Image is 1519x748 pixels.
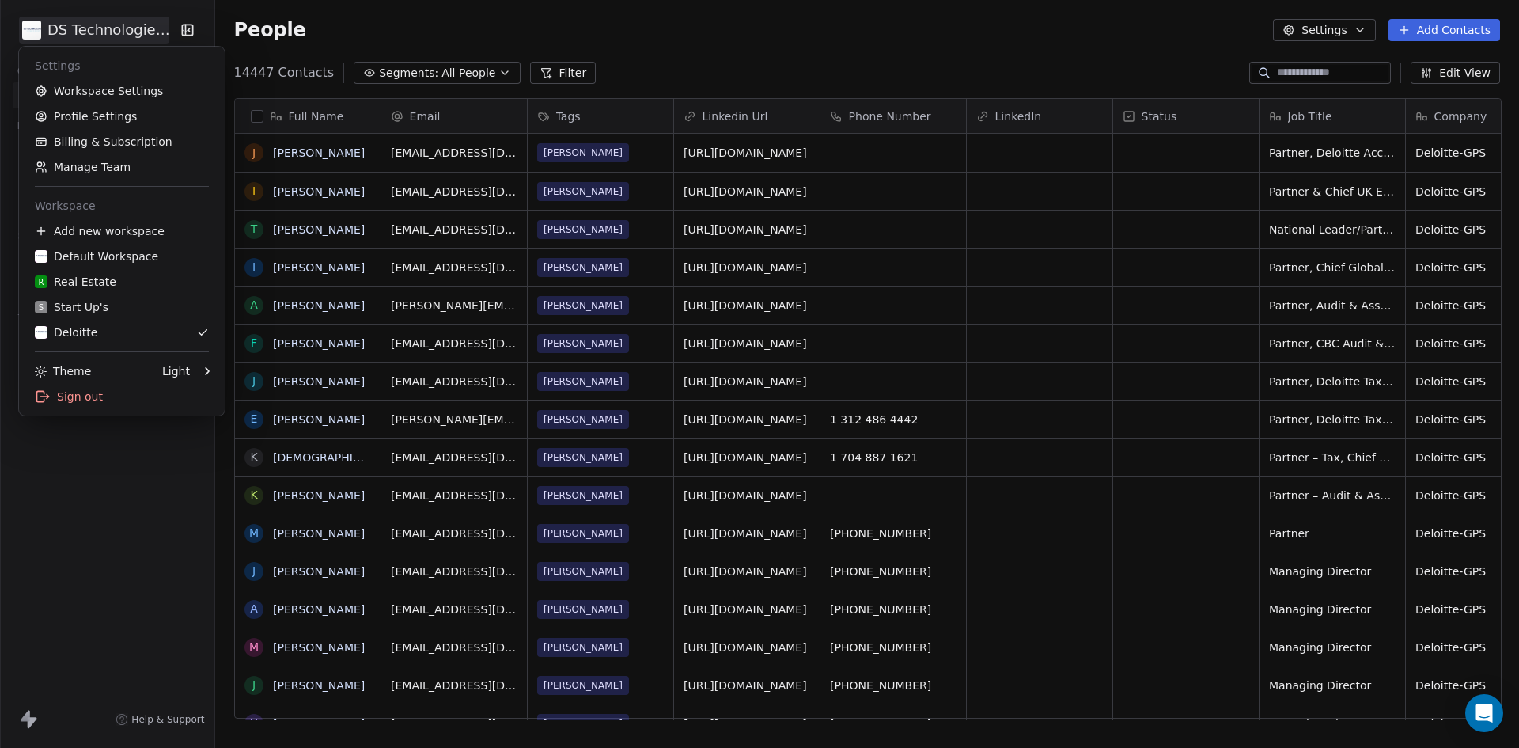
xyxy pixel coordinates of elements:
a: Workspace Settings [25,78,218,104]
span: S [39,302,44,313]
div: Deloitte [35,325,97,340]
div: Start Up's [35,299,108,315]
div: Light [162,363,190,379]
div: Sign out [25,384,218,409]
a: Manage Team [25,154,218,180]
img: DS%20Updated%20Logo.jpg [35,326,47,339]
a: Profile Settings [25,104,218,129]
div: Settings [25,53,218,78]
div: Default Workspace [35,249,158,264]
img: DS%20Updated%20Logo.jpg [35,250,47,263]
div: Real Estate [35,274,116,290]
div: Workspace [25,193,218,218]
span: R [39,276,44,288]
div: Theme [35,363,91,379]
div: Add new workspace [25,218,218,244]
a: Billing & Subscription [25,129,218,154]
